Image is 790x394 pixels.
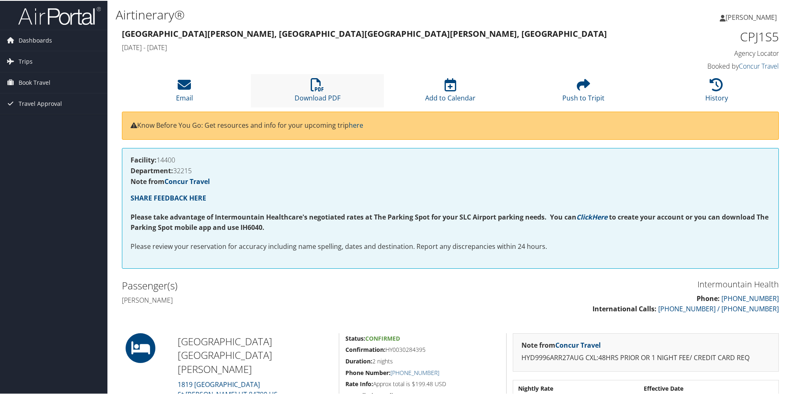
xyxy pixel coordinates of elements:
[116,5,562,23] h1: Airtinerary®
[19,93,62,113] span: Travel Approval
[19,29,52,50] span: Dashboards
[131,176,210,185] strong: Note from
[131,167,770,173] h4: 32215
[658,303,779,313] a: [PHONE_NUMBER] / [PHONE_NUMBER]
[122,278,444,292] h2: Passenger(s)
[425,82,476,102] a: Add to Calendar
[349,120,363,129] a: here
[131,119,770,130] p: Know Before You Go: Get resources and info for your upcoming trip
[624,61,779,70] h4: Booked by
[131,241,770,251] p: Please review your reservation for accuracy including name spelling, dates and destination. Repor...
[576,212,592,221] a: Click
[176,82,193,102] a: Email
[739,61,779,70] a: Concur Travel
[345,345,500,353] h5: HY0030284395
[345,379,500,387] h5: Approx total is $199.48 USD
[521,352,770,363] p: HYD9996ARR27AUG CXL:48HRS PRIOR OR 1 NIGHT FEE/ CREDIT CARD REQ
[19,50,33,71] span: Trips
[122,42,612,51] h4: [DATE] - [DATE]
[295,82,340,102] a: Download PDF
[19,72,50,92] span: Book Travel
[131,193,206,202] a: SHARE FEEDBACK HERE
[131,212,576,221] strong: Please take advantage of Intermountain Healthcare's negotiated rates at The Parking Spot for your...
[345,356,372,364] strong: Duration:
[122,295,444,304] h4: [PERSON_NAME]
[345,356,500,365] h5: 2 nights
[164,176,210,185] a: Concur Travel
[122,27,607,38] strong: [GEOGRAPHIC_DATA][PERSON_NAME], [GEOGRAPHIC_DATA] [GEOGRAPHIC_DATA][PERSON_NAME], [GEOGRAPHIC_DATA]
[624,48,779,57] h4: Agency Locator
[345,379,373,387] strong: Rate Info:
[721,293,779,302] a: [PHONE_NUMBER]
[345,345,385,353] strong: Confirmation:
[390,368,439,376] a: [PHONE_NUMBER]
[345,368,390,376] strong: Phone Number:
[624,27,779,45] h1: CPJ1S5
[131,156,770,162] h4: 14400
[178,334,333,375] h2: [GEOGRAPHIC_DATA] [GEOGRAPHIC_DATA][PERSON_NAME]
[345,334,365,341] strong: Status:
[457,278,779,289] h3: Intermountain Health
[365,334,400,341] span: Confirmed
[131,155,157,164] strong: Facility:
[18,5,101,25] img: airportal-logo.png
[592,303,657,313] strong: International Calls:
[592,212,607,221] a: Here
[720,4,785,29] a: [PERSON_NAME]
[555,340,601,349] a: Concur Travel
[697,293,720,302] strong: Phone:
[705,82,728,102] a: History
[562,82,604,102] a: Push to Tripit
[726,12,777,21] span: [PERSON_NAME]
[521,340,601,349] strong: Note from
[131,165,173,174] strong: Department:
